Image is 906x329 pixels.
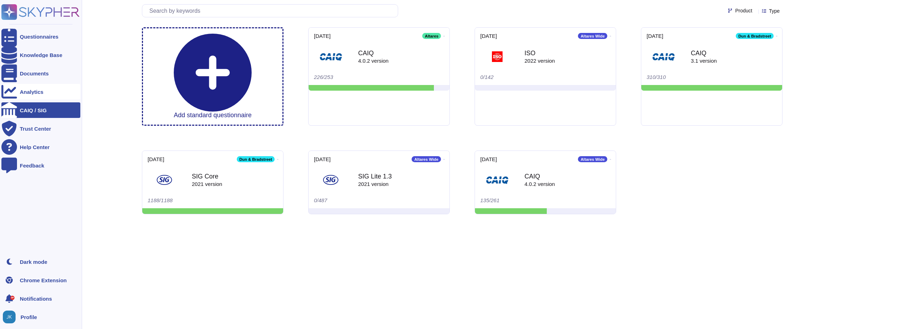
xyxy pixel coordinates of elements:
[480,197,499,203] span: 135/261
[192,181,222,187] div: 2021 version
[317,50,344,64] img: SQ logo
[20,163,44,168] div: Feedback
[1,309,21,325] button: user
[578,156,607,162] span: Altares Wide
[358,173,392,180] div: SIG Lite 1.3
[20,278,67,283] div: Chrome Extension
[412,156,441,162] span: Altares Wide
[148,197,173,203] span: 1188/1188
[237,156,275,162] span: Dun & Bradstreet
[691,58,717,63] div: 3.1 version
[524,173,555,180] div: CAIQ
[358,50,389,56] div: CAIQ
[146,5,398,17] input: Search by keywords
[314,33,331,39] div: [DATE]
[1,158,80,173] a: Feedback
[1,29,80,44] a: Questionnaires
[480,156,497,162] div: [DATE]
[736,33,774,39] span: Dun & Bradstreet
[1,84,80,100] a: Analytics
[20,126,51,131] div: Trust Center
[650,50,677,64] img: SQ logo
[20,144,50,150] div: Help Center
[314,197,327,203] span: 0/487
[148,156,164,162] div: [DATE]
[155,173,174,187] img: SQ logo
[20,259,47,265] div: Dark mode
[21,314,37,320] span: Profile
[1,47,80,63] a: Knowledge Base
[480,33,497,39] div: [DATE]
[769,8,780,13] span: Type
[20,296,52,301] span: Notifications
[321,173,340,187] img: SQ logo
[314,74,333,80] span: 226/253
[10,296,15,300] div: 9+
[20,34,58,39] div: Questionnaires
[3,311,16,323] img: user
[174,112,252,119] h3: Add standard questionnaire
[735,8,752,13] span: Product
[314,156,331,162] div: [DATE]
[647,33,663,39] div: [DATE]
[20,108,47,113] div: CAIQ / SIG
[524,58,555,63] div: 2022 version
[483,173,510,187] img: SQ logo
[480,74,494,80] span: 0/142
[490,50,504,64] img: SQ logo
[20,71,49,76] div: Documents
[1,102,80,118] a: CAIQ / SIG
[358,58,389,63] div: 4.0.2 version
[524,181,555,187] div: 4.0.2 version
[1,272,80,288] a: Chrome Extension
[358,181,392,187] div: 2021 version
[422,33,441,39] span: Altares
[1,66,80,81] a: Documents
[192,173,222,180] div: SIG Core
[524,50,555,56] div: ISO
[20,89,44,95] div: Analytics
[647,74,666,80] span: 310/310
[20,52,62,58] div: Knowledge Base
[1,139,80,155] a: Help Center
[578,33,607,39] span: Altares Wide
[1,121,80,136] a: Trust Center
[691,50,717,56] div: CAIQ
